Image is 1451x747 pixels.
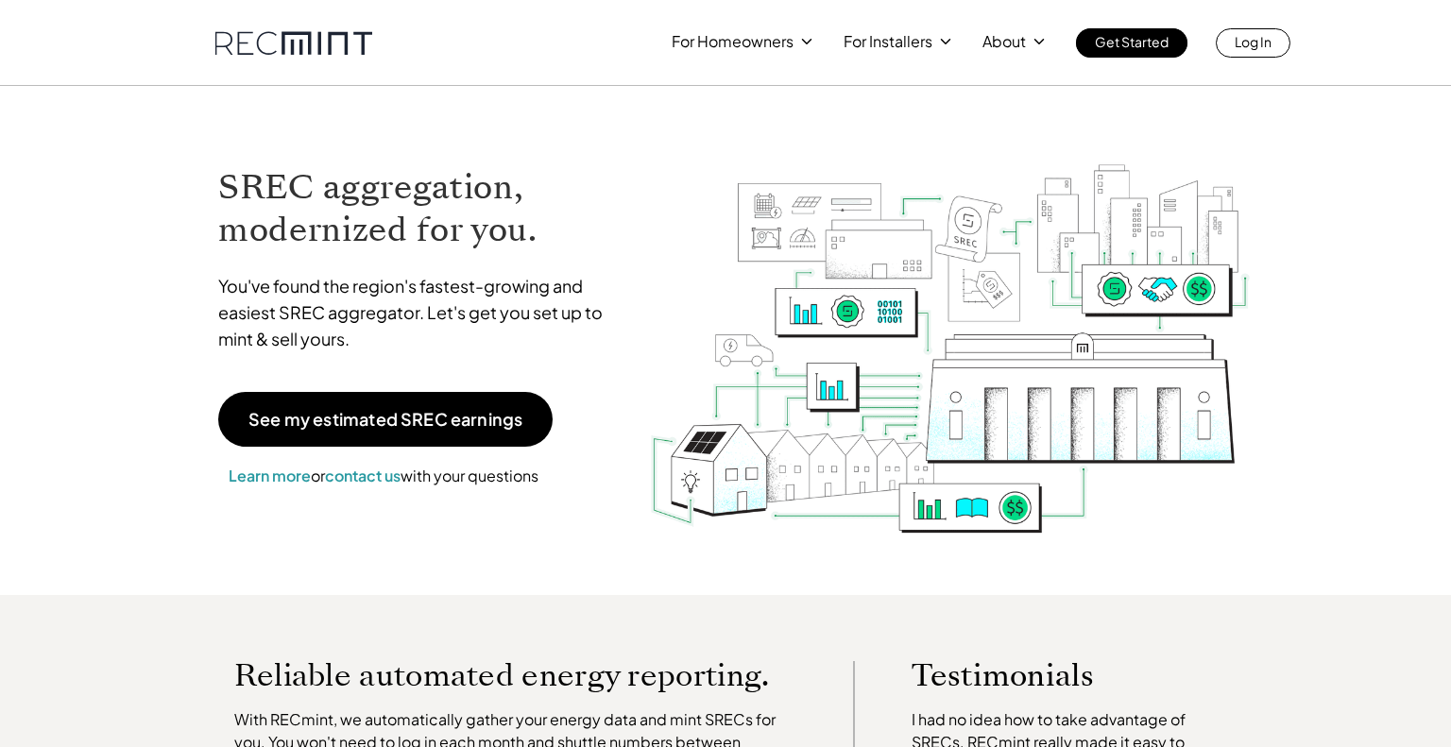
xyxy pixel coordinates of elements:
a: Log In [1216,28,1290,58]
p: For Homeowners [672,28,794,55]
img: RECmint value cycle [649,114,1252,538]
p: For Installers [844,28,932,55]
p: About [982,28,1026,55]
a: contact us [325,466,401,485]
p: Get Started [1095,28,1169,55]
p: Testimonials [912,661,1193,689]
h1: SREC aggregation, modernized for you. [218,166,621,251]
p: or with your questions [218,464,549,488]
p: Reliable automated energy reporting. [234,661,797,689]
p: See my estimated SREC earnings [248,411,522,428]
p: You've found the region's fastest-growing and easiest SREC aggregator. Let's get you set up to mi... [218,273,621,352]
a: Learn more [229,466,311,485]
p: Log In [1235,28,1272,55]
a: Get Started [1076,28,1187,58]
a: See my estimated SREC earnings [218,392,553,447]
